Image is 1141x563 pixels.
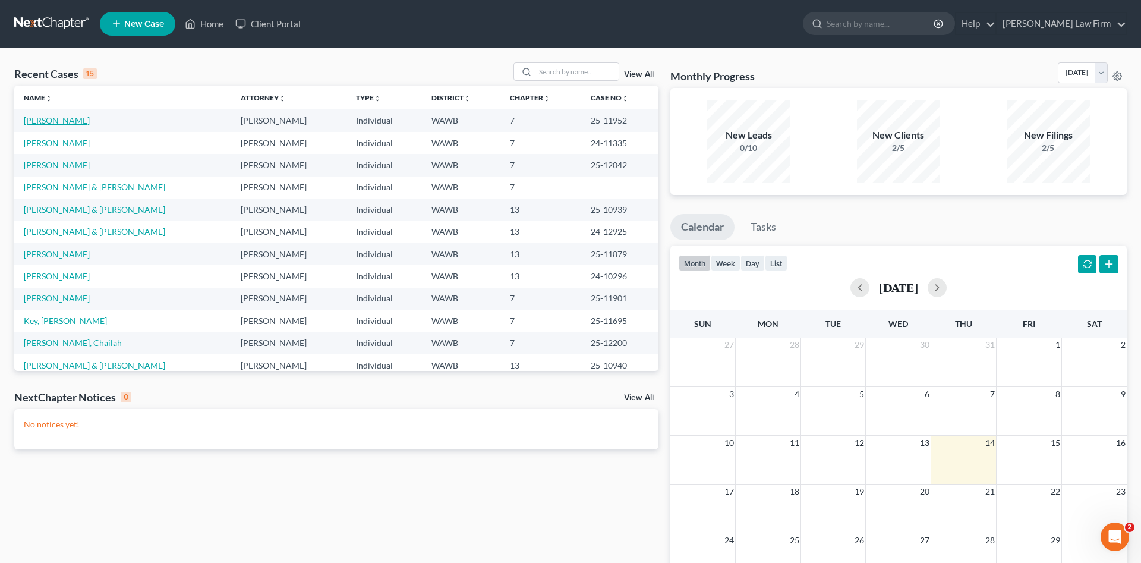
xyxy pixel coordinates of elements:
[1115,436,1127,450] span: 16
[500,177,581,199] td: 7
[346,199,422,221] td: Individual
[581,354,658,376] td: 25-10940
[464,95,471,102] i: unfold_more
[500,132,581,154] td: 7
[422,265,501,287] td: WAWB
[581,243,658,265] td: 25-11879
[231,332,346,354] td: [PERSON_NAME]
[707,128,790,142] div: New Leads
[422,288,501,310] td: WAWB
[984,485,996,499] span: 21
[984,533,996,548] span: 28
[24,293,90,303] a: [PERSON_NAME]
[984,338,996,352] span: 31
[422,132,501,154] td: WAWB
[1120,387,1127,401] span: 9
[24,160,90,170] a: [PERSON_NAME]
[853,533,865,548] span: 26
[581,154,658,176] td: 25-12042
[1049,485,1061,499] span: 22
[14,67,97,81] div: Recent Cases
[500,154,581,176] td: 7
[24,249,90,259] a: [PERSON_NAME]
[789,533,800,548] span: 25
[24,182,165,192] a: [PERSON_NAME] & [PERSON_NAME]
[1125,523,1134,532] span: 2
[740,214,787,240] a: Tasks
[694,319,711,329] span: Sun
[500,265,581,287] td: 13
[825,319,841,329] span: Tue
[1120,338,1127,352] span: 2
[624,70,654,78] a: View All
[789,338,800,352] span: 28
[857,128,940,142] div: New Clients
[956,13,995,34] a: Help
[231,132,346,154] td: [PERSON_NAME]
[670,214,735,240] a: Calendar
[422,154,501,176] td: WAWB
[346,310,422,332] td: Individual
[997,13,1126,34] a: [PERSON_NAME] Law Firm
[346,154,422,176] td: Individual
[723,533,735,548] span: 24
[431,93,471,102] a: Districtunfold_more
[888,319,908,329] span: Wed
[422,177,501,199] td: WAWB
[346,177,422,199] td: Individual
[500,332,581,354] td: 7
[83,68,97,79] div: 15
[231,265,346,287] td: [PERSON_NAME]
[510,93,550,102] a: Chapterunfold_more
[231,310,346,332] td: [PERSON_NAME]
[581,132,658,154] td: 24-11335
[24,360,165,370] a: [PERSON_NAME] & [PERSON_NAME]
[346,109,422,131] td: Individual
[723,436,735,450] span: 10
[231,154,346,176] td: [PERSON_NAME]
[827,12,935,34] input: Search by name...
[581,265,658,287] td: 24-10296
[500,310,581,332] td: 7
[500,199,581,221] td: 13
[241,93,286,102] a: Attorneyunfold_more
[346,243,422,265] td: Individual
[1007,142,1090,154] div: 2/5
[793,387,800,401] span: 4
[45,95,52,102] i: unfold_more
[24,271,90,281] a: [PERSON_NAME]
[711,255,740,271] button: week
[500,221,581,243] td: 13
[124,20,164,29] span: New Case
[346,354,422,376] td: Individual
[374,95,381,102] i: unfold_more
[229,13,307,34] a: Client Portal
[989,387,996,401] span: 7
[24,227,165,237] a: [PERSON_NAME] & [PERSON_NAME]
[858,387,865,401] span: 5
[231,354,346,376] td: [PERSON_NAME]
[955,319,972,329] span: Thu
[728,387,735,401] span: 3
[789,485,800,499] span: 18
[1023,319,1035,329] span: Fri
[231,288,346,310] td: [PERSON_NAME]
[707,142,790,154] div: 0/10
[500,109,581,131] td: 7
[1054,338,1061,352] span: 1
[984,436,996,450] span: 14
[758,319,778,329] span: Mon
[591,93,629,102] a: Case Nounfold_more
[723,485,735,499] span: 17
[670,69,755,83] h3: Monthly Progress
[121,392,131,402] div: 0
[24,419,649,430] p: No notices yet!
[857,142,940,154] div: 2/5
[422,310,501,332] td: WAWB
[231,109,346,131] td: [PERSON_NAME]
[919,533,931,548] span: 27
[622,95,629,102] i: unfold_more
[581,199,658,221] td: 25-10939
[723,338,735,352] span: 27
[1007,128,1090,142] div: New Filings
